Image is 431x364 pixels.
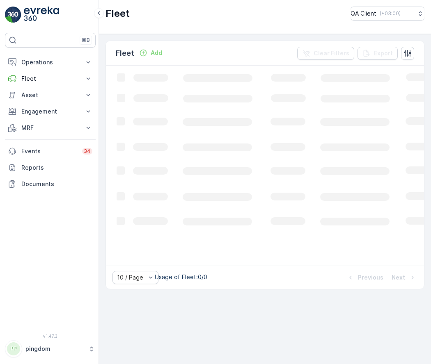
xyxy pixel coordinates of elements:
[5,71,96,87] button: Fleet
[5,87,96,103] button: Asset
[5,143,96,159] a: Events34
[5,54,96,71] button: Operations
[21,75,79,83] p: Fleet
[136,48,165,58] button: Add
[314,49,349,57] p: Clear Filters
[21,147,77,155] p: Events
[358,47,398,60] button: Export
[105,7,130,20] p: Fleet
[151,49,162,57] p: Add
[21,180,92,188] p: Documents
[5,176,96,192] a: Documents
[351,9,376,18] p: QA Client
[21,107,79,116] p: Engagement
[21,91,79,99] p: Asset
[21,58,79,66] p: Operations
[5,340,96,357] button: PPpingdom
[5,120,96,136] button: MRF
[380,10,401,17] p: ( +03:00 )
[116,48,134,59] p: Fleet
[155,273,207,281] p: Usage of Fleet : 0/0
[5,7,21,23] img: logo
[392,273,405,282] p: Next
[21,164,92,172] p: Reports
[84,148,91,155] p: 34
[25,345,84,353] p: pingdom
[5,334,96,339] span: v 1.47.3
[5,159,96,176] a: Reports
[374,49,393,57] p: Export
[7,342,20,355] div: PP
[391,273,417,282] button: Next
[346,273,384,282] button: Previous
[82,37,90,43] p: ⌘B
[351,7,424,20] button: QA Client(+03:00)
[24,7,59,23] img: logo_light-DOdMpM7g.png
[5,103,96,120] button: Engagement
[21,124,79,132] p: MRF
[358,273,383,282] p: Previous
[297,47,354,60] button: Clear Filters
